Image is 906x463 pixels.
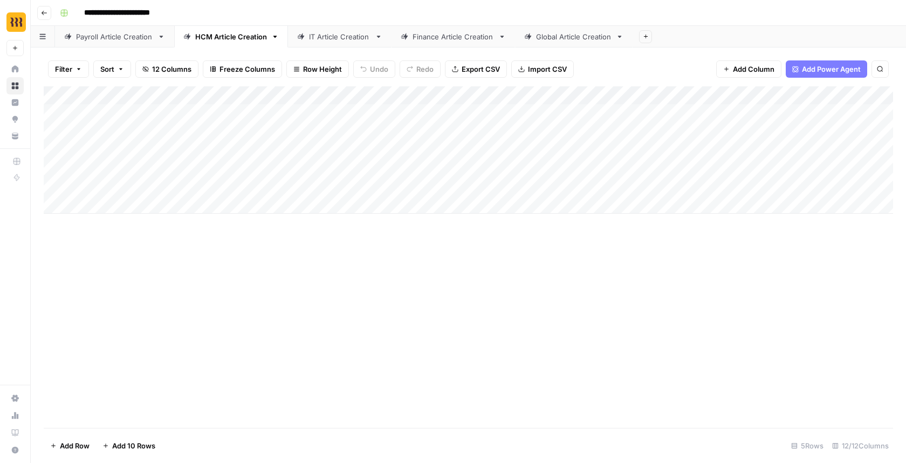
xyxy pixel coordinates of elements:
[93,60,131,78] button: Sort
[786,60,867,78] button: Add Power Agent
[6,111,24,128] a: Opportunities
[802,64,861,74] span: Add Power Agent
[536,31,612,42] div: Global Article Creation
[100,64,114,74] span: Sort
[6,94,24,111] a: Insights
[309,31,370,42] div: IT Article Creation
[48,60,89,78] button: Filter
[6,127,24,145] a: Your Data
[733,64,774,74] span: Add Column
[55,26,174,47] a: Payroll Article Creation
[511,60,574,78] button: Import CSV
[303,64,342,74] span: Row Height
[445,60,507,78] button: Export CSV
[219,64,275,74] span: Freeze Columns
[528,64,567,74] span: Import CSV
[195,31,267,42] div: HCM Article Creation
[203,60,282,78] button: Freeze Columns
[6,77,24,94] a: Browse
[400,60,441,78] button: Redo
[353,60,395,78] button: Undo
[55,64,72,74] span: Filter
[6,12,26,32] img: Rippling Logo
[152,64,191,74] span: 12 Columns
[76,31,153,42] div: Payroll Article Creation
[6,407,24,424] a: Usage
[286,60,349,78] button: Row Height
[515,26,633,47] a: Global Article Creation
[6,390,24,407] a: Settings
[135,60,198,78] button: 12 Columns
[416,64,434,74] span: Redo
[413,31,494,42] div: Finance Article Creation
[462,64,500,74] span: Export CSV
[288,26,392,47] a: IT Article Creation
[60,440,90,451] span: Add Row
[716,60,781,78] button: Add Column
[6,424,24,441] a: Learning Hub
[112,440,155,451] span: Add 10 Rows
[174,26,288,47] a: HCM Article Creation
[44,437,96,454] button: Add Row
[6,60,24,78] a: Home
[392,26,515,47] a: Finance Article Creation
[828,437,893,454] div: 12/12 Columns
[96,437,162,454] button: Add 10 Rows
[6,441,24,459] button: Help + Support
[6,9,24,36] button: Workspace: Rippling
[787,437,828,454] div: 5 Rows
[370,64,388,74] span: Undo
